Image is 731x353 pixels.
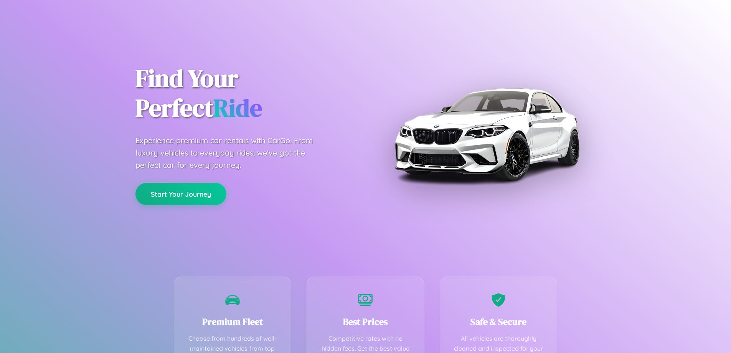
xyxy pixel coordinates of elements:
[135,183,226,205] button: Start Your Journey
[391,38,582,230] img: Premium BMW car rental vehicle
[318,315,413,328] h3: Best Prices
[213,91,262,124] span: Ride
[135,134,327,171] p: Experience premium car rentals with CarGo. From luxury vehicles to everyday rides, we've got the ...
[452,315,546,328] h3: Safe & Secure
[186,315,280,328] h3: Premium Fleet
[135,64,354,123] h1: Find Your Perfect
